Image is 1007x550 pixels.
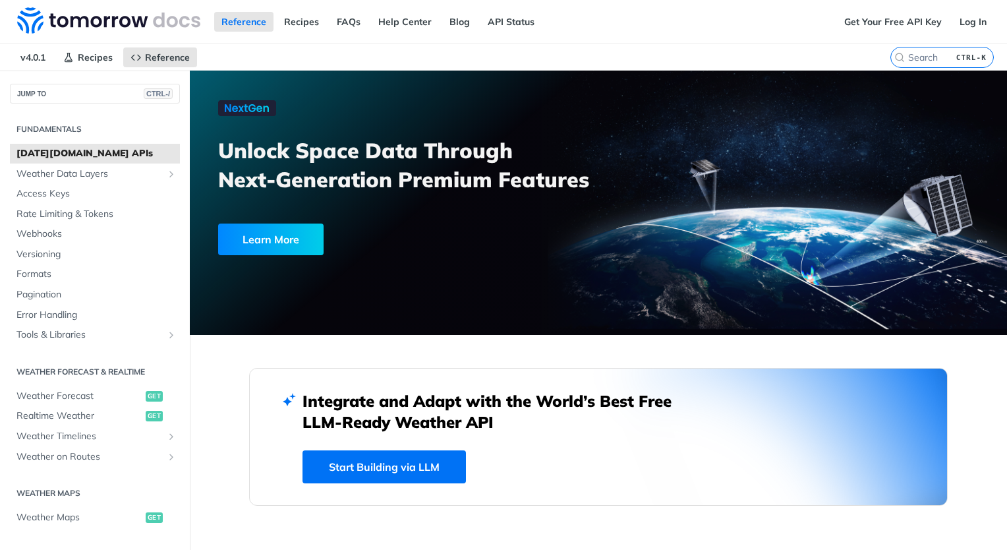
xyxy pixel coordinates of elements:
[10,164,180,184] a: Weather Data LayersShow subpages for Weather Data Layers
[10,224,180,244] a: Webhooks
[166,431,177,442] button: Show subpages for Weather Timelines
[218,136,613,194] h3: Unlock Space Data Through Next-Generation Premium Features
[16,288,177,301] span: Pagination
[16,430,163,443] span: Weather Timelines
[10,427,180,446] a: Weather TimelinesShow subpages for Weather Timelines
[218,100,276,116] img: NextGen
[10,245,180,264] a: Versioning
[218,224,324,255] div: Learn More
[16,187,177,200] span: Access Keys
[10,84,180,104] button: JUMP TOCTRL-/
[123,47,197,67] a: Reference
[10,487,180,499] h2: Weather Maps
[16,147,177,160] span: [DATE][DOMAIN_NAME] APIs
[371,12,439,32] a: Help Center
[894,52,905,63] svg: Search
[10,144,180,164] a: [DATE][DOMAIN_NAME] APIs
[16,168,163,181] span: Weather Data Layers
[16,228,177,241] span: Webhooks
[10,447,180,467] a: Weather on RoutesShow subpages for Weather on Routes
[16,309,177,322] span: Error Handling
[10,184,180,204] a: Access Keys
[10,123,180,135] h2: Fundamentals
[10,264,180,284] a: Formats
[16,328,163,342] span: Tools & Libraries
[16,511,142,524] span: Weather Maps
[146,391,163,402] span: get
[146,512,163,523] span: get
[17,7,200,34] img: Tomorrow.io Weather API Docs
[10,285,180,305] a: Pagination
[16,450,163,464] span: Weather on Routes
[837,12,949,32] a: Get Your Free API Key
[166,452,177,462] button: Show subpages for Weather on Routes
[145,51,190,63] span: Reference
[16,208,177,221] span: Rate Limiting & Tokens
[277,12,326,32] a: Recipes
[442,12,477,32] a: Blog
[13,47,53,67] span: v4.0.1
[16,248,177,261] span: Versioning
[10,366,180,378] h2: Weather Forecast & realtime
[302,450,466,483] a: Start Building via LLM
[10,406,180,426] a: Realtime Weatherget
[330,12,368,32] a: FAQs
[302,390,691,433] h2: Integrate and Adapt with the World’s Best Free LLM-Ready Weather API
[218,224,534,255] a: Learn More
[952,12,994,32] a: Log In
[166,330,177,340] button: Show subpages for Tools & Libraries
[10,508,180,528] a: Weather Mapsget
[16,390,142,403] span: Weather Forecast
[10,386,180,406] a: Weather Forecastget
[10,204,180,224] a: Rate Limiting & Tokens
[78,51,113,63] span: Recipes
[146,411,163,421] span: get
[16,268,177,281] span: Formats
[480,12,542,32] a: API Status
[144,88,173,99] span: CTRL-/
[56,47,120,67] a: Recipes
[16,410,142,423] span: Realtime Weather
[214,12,273,32] a: Reference
[10,305,180,325] a: Error Handling
[953,51,990,64] kbd: CTRL-K
[166,169,177,179] button: Show subpages for Weather Data Layers
[10,325,180,345] a: Tools & LibrariesShow subpages for Tools & Libraries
